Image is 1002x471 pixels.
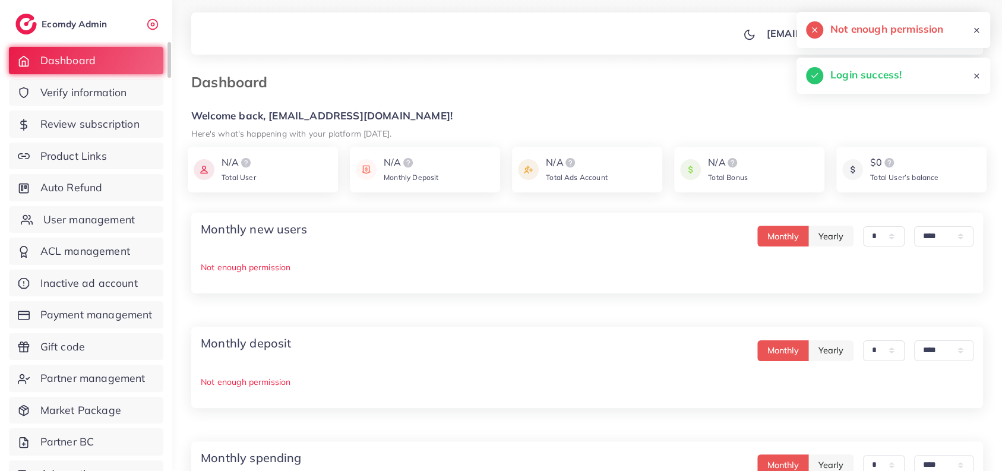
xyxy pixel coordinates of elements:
[708,173,748,182] span: Total Bonus
[9,206,163,233] a: User management
[401,156,415,170] img: logo
[9,397,163,424] a: Market Package
[757,226,809,246] button: Monthly
[42,18,110,30] h2: Ecomdy Admin
[40,116,140,132] span: Review subscription
[546,173,608,182] span: Total Ads Account
[808,340,854,361] button: Yearly
[40,276,138,291] span: Inactive ad account
[384,173,438,182] span: Monthly Deposit
[808,226,854,246] button: Yearly
[9,174,163,201] a: Auto Refund
[680,156,701,184] img: icon payment
[9,301,163,328] a: Payment management
[563,156,577,170] img: logo
[40,180,103,195] span: Auto Refund
[15,14,37,34] img: logo
[870,156,938,170] div: $0
[356,156,377,184] img: icon payment
[882,156,896,170] img: logo
[518,156,539,184] img: icon payment
[40,307,153,323] span: Payment management
[201,222,307,236] h4: Monthly new users
[201,451,302,465] h4: Monthly spending
[842,156,863,184] img: icon payment
[201,375,973,389] p: Not enough permission
[201,260,973,274] p: Not enough permission
[9,428,163,456] a: Partner BC
[40,244,130,259] span: ACL management
[201,336,291,350] h4: Monthly deposit
[9,143,163,170] a: Product Links
[546,156,608,170] div: N/A
[191,128,391,138] small: Here's what's happening with your platform [DATE].
[40,339,85,355] span: Gift code
[725,156,739,170] img: logo
[9,79,163,106] a: Verify information
[191,110,983,122] h5: Welcome back, [EMAIL_ADDRESS][DOMAIN_NAME]!
[9,238,163,265] a: ACL management
[40,403,121,418] span: Market Package
[708,156,748,170] div: N/A
[40,148,107,164] span: Product Links
[9,270,163,297] a: Inactive ad account
[40,85,127,100] span: Verify information
[760,21,973,45] a: [EMAIL_ADDRESS][DOMAIN_NAME]avatar
[870,173,938,182] span: Total User’s balance
[9,110,163,138] a: Review subscription
[15,14,110,34] a: logoEcomdy Admin
[191,74,277,91] h3: Dashboard
[40,371,146,386] span: Partner management
[194,156,214,184] img: icon payment
[222,156,256,170] div: N/A
[9,47,163,74] a: Dashboard
[384,156,438,170] div: N/A
[40,53,96,68] span: Dashboard
[43,212,135,227] span: User management
[767,26,937,40] p: [EMAIL_ADDRESS][DOMAIN_NAME]
[830,67,902,83] h5: Login success!
[830,21,943,37] h5: Not enough permission
[239,156,253,170] img: logo
[40,434,94,450] span: Partner BC
[757,340,809,361] button: Monthly
[9,333,163,361] a: Gift code
[222,173,256,182] span: Total User
[9,365,163,392] a: Partner management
